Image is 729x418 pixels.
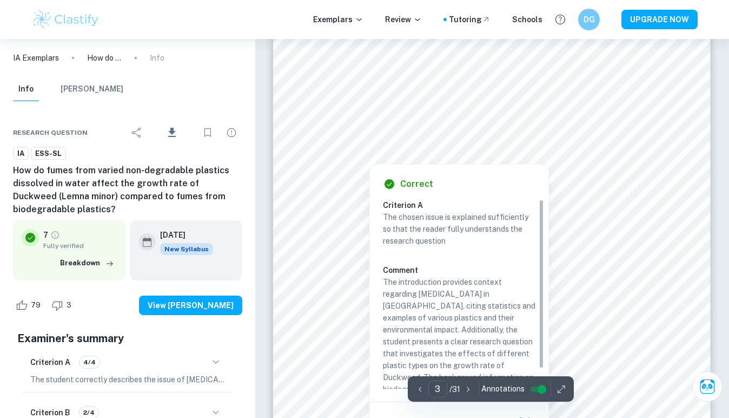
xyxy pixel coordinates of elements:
p: Review [385,14,422,25]
h6: DG [583,14,595,25]
a: IA Exemplars [13,52,59,64]
div: Report issue [221,122,242,143]
button: Help and Feedback [551,10,569,29]
span: 79 [25,300,47,311]
div: Starting from the May 2026 session, the ESS IA requirements have changed. We created this exempla... [160,243,213,255]
button: Ask Clai [692,371,723,402]
span: 3 [61,300,77,311]
a: Schools [512,14,542,25]
p: / 31 [449,383,460,395]
a: Grade fully verified [50,230,60,240]
span: ESS-SL [31,148,65,159]
button: View [PERSON_NAME] [139,296,242,315]
h6: Correct [400,178,433,191]
a: ESS-SL [31,147,66,160]
p: Exemplars [313,14,363,25]
p: The chosen issue is explained sufficiently so that the reader fully understands the research ques... [383,211,535,247]
span: 4/4 [79,357,100,367]
h6: [DATE] [160,229,204,241]
div: Download [150,119,195,147]
div: Share [126,122,148,143]
p: The student correctly describes the issue of [MEDICAL_DATA], particularly in [GEOGRAPHIC_DATA], h... [30,374,225,386]
button: Info [13,77,39,101]
div: Like [13,297,47,314]
h6: Comment [383,264,535,276]
div: Dislike [49,297,77,314]
h6: Criterion A [383,199,544,211]
p: Info [150,52,164,64]
button: DG [578,9,600,30]
h6: How do fumes from varied non-degradable plastics dissolved in water affect the growth rate of Duc... [13,164,242,216]
span: Research question [13,128,88,138]
a: Tutoring [449,14,491,25]
button: [PERSON_NAME] [61,77,123,101]
p: 7 [43,229,48,241]
span: New Syllabus [160,243,213,255]
div: Bookmark [197,122,218,143]
span: Annotations [481,383,525,395]
h6: Criterion A [30,356,70,368]
img: Clastify logo [31,9,100,30]
button: UPGRADE NOW [621,10,698,29]
span: 2/4 [79,408,98,417]
p: How do fumes from varied non-degradable plastics dissolved in water affect the growth rate of Duc... [87,52,122,64]
h5: Examiner's summary [17,330,238,347]
a: IA [13,147,29,160]
button: Breakdown [57,255,117,271]
span: IA [14,148,28,159]
span: Fully verified [43,241,117,251]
